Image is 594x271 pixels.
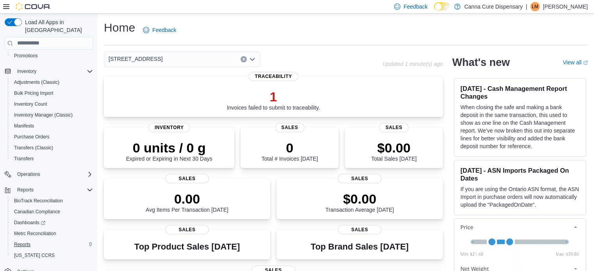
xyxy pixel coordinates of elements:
a: Transfers [11,154,37,163]
span: Purchase Orders [14,134,50,140]
button: Reports [14,185,37,195]
a: Manifests [11,121,37,131]
span: Washington CCRS [11,251,93,260]
span: Adjustments (Classic) [14,79,59,85]
span: Traceability [248,72,298,81]
span: Dashboards [11,218,93,227]
span: Adjustments (Classic) [11,78,93,87]
p: $0.00 [371,140,416,156]
input: Dark Mode [434,2,450,11]
span: Purchase Orders [11,132,93,142]
p: 0 [261,140,318,156]
img: Cova [16,3,51,11]
button: Reports [8,239,96,250]
span: Inventory Count [14,101,47,107]
span: Metrc Reconciliation [11,229,93,238]
span: BioTrack Reconciliation [11,196,93,205]
span: Metrc Reconciliation [14,230,56,237]
span: Transfers (Classic) [14,145,53,151]
button: Adjustments (Classic) [8,77,96,88]
a: Promotions [11,51,41,60]
button: Transfers (Classic) [8,142,96,153]
span: Transfers [14,156,34,162]
a: Inventory Manager (Classic) [11,110,76,120]
a: Dashboards [11,218,48,227]
button: BioTrack Reconciliation [8,195,96,206]
h3: Top Product Sales [DATE] [134,242,240,252]
button: Clear input [241,56,247,62]
span: Inventory Manager (Classic) [11,110,93,120]
span: Operations [14,170,93,179]
button: Manifests [8,120,96,131]
span: Sales [379,123,408,132]
a: Feedback [140,22,179,38]
a: Reports [11,240,34,249]
button: Metrc Reconciliation [8,228,96,239]
button: [US_STATE] CCRS [8,250,96,261]
div: Expired or Expiring in Next 30 Days [126,140,212,162]
span: Inventory [14,67,93,76]
span: Feedback [152,26,176,34]
span: [STREET_ADDRESS] [109,54,162,64]
span: Reports [11,240,93,249]
a: BioTrack Reconciliation [11,196,66,205]
span: Bulk Pricing Import [14,90,54,96]
button: Operations [14,170,43,179]
span: Load All Apps in [GEOGRAPHIC_DATA] [22,18,93,34]
button: Promotions [8,50,96,61]
p: 0 units / 0 g [126,140,212,156]
button: Open list of options [249,56,255,62]
span: Promotions [11,51,93,60]
span: Sales [165,225,209,234]
span: Bulk Pricing Import [11,89,93,98]
span: Promotions [14,53,38,59]
span: Canadian Compliance [11,207,93,216]
p: When closing the safe and making a bank deposit in the same transaction, this used to show as one... [460,103,580,150]
h3: Top Brand Sales [DATE] [311,242,409,252]
a: [US_STATE] CCRS [11,251,58,260]
div: Avg Items Per Transaction [DATE] [146,191,228,213]
p: $0.00 [325,191,394,207]
span: Sales [165,174,209,183]
span: LM [532,2,539,11]
span: Manifests [14,123,34,129]
div: Invoices failed to submit to traceability. [227,89,320,111]
p: [PERSON_NAME] [543,2,588,11]
a: Canadian Compliance [11,207,63,216]
button: Canadian Compliance [8,206,96,217]
span: Inventory Manager (Classic) [14,112,73,118]
span: Canadian Compliance [14,209,60,215]
a: Transfers (Classic) [11,143,56,152]
span: Operations [17,171,40,177]
a: Dashboards [8,217,96,228]
a: Adjustments (Classic) [11,78,62,87]
span: Transfers (Classic) [11,143,93,152]
button: Operations [2,169,96,180]
button: Inventory [2,66,96,77]
div: Total # Invoices [DATE] [261,140,318,162]
button: Transfers [8,153,96,164]
span: Feedback [403,3,427,11]
p: Updated 1 minute(s) ago [383,61,443,67]
span: Transfers [11,154,93,163]
span: Dashboards [14,220,45,226]
p: | [526,2,527,11]
span: Sales [338,174,382,183]
h1: Home [104,20,135,35]
button: Inventory Count [8,99,96,110]
span: [US_STATE] CCRS [14,252,55,259]
span: Inventory [148,123,190,132]
p: 0.00 [146,191,228,207]
span: Manifests [11,121,93,131]
span: Reports [17,187,34,193]
h2: What's new [452,56,510,69]
a: Purchase Orders [11,132,53,142]
button: Inventory [14,67,39,76]
h3: [DATE] - Cash Management Report Changes [460,85,580,100]
h3: [DATE] - ASN Imports Packaged On Dates [460,166,580,182]
div: Total Sales [DATE] [371,140,416,162]
span: BioTrack Reconciliation [14,198,63,204]
button: Inventory Manager (Classic) [8,110,96,120]
button: Bulk Pricing Import [8,88,96,99]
